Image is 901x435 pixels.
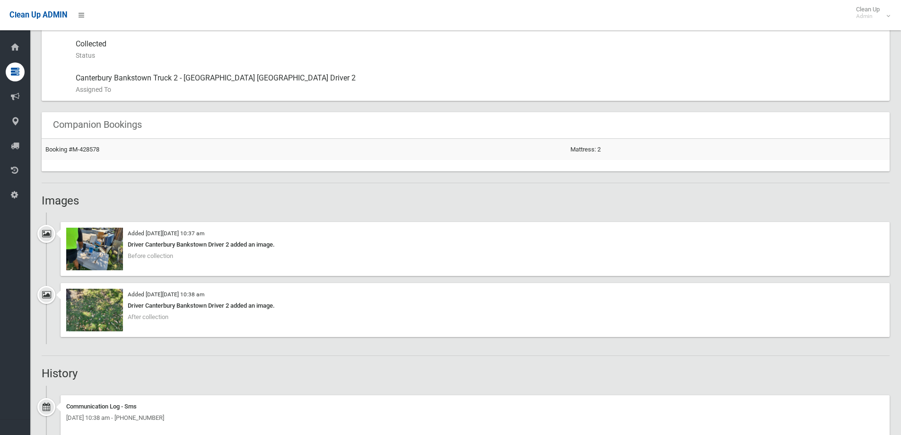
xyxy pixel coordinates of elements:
[76,33,882,67] div: Collected
[128,291,204,298] small: Added [DATE][DATE] 10:38 am
[66,228,123,270] img: 2025-01-0610.37.105342390441965669238.jpg
[128,313,168,320] span: After collection
[66,401,884,412] div: Communication Log - Sms
[76,84,882,95] small: Assigned To
[76,50,882,61] small: Status
[851,6,889,20] span: Clean Up
[66,300,884,311] div: Driver Canterbury Bankstown Driver 2 added an image.
[567,139,890,160] td: Mattress: 2
[42,195,890,207] h2: Images
[128,230,204,237] small: Added [DATE][DATE] 10:37 am
[66,239,884,250] div: Driver Canterbury Bankstown Driver 2 added an image.
[9,10,67,19] span: Clean Up ADMIN
[45,146,99,153] a: Booking #M-428578
[42,367,890,380] h2: History
[76,67,882,101] div: Canterbury Bankstown Truck 2 - [GEOGRAPHIC_DATA] [GEOGRAPHIC_DATA] Driver 2
[66,412,884,424] div: [DATE] 10:38 am - [PHONE_NUMBER]
[66,289,123,331] img: 2025-01-0610.37.513928998553033539753.jpg
[128,252,173,259] span: Before collection
[856,13,880,20] small: Admin
[42,115,153,134] header: Companion Bookings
